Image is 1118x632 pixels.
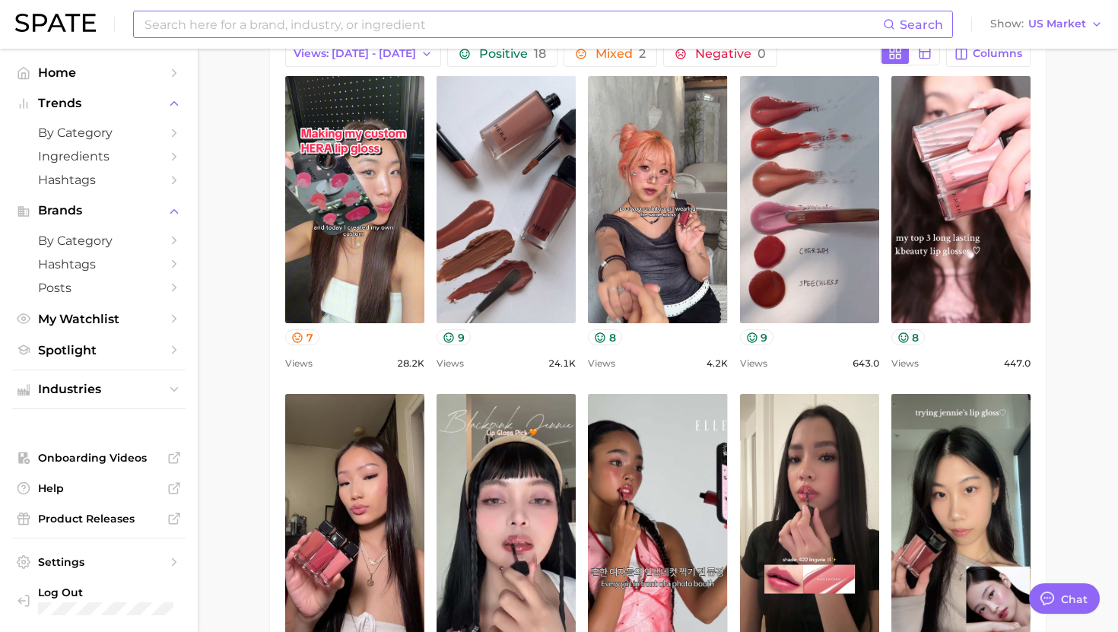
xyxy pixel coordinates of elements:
[285,329,319,345] button: 7
[143,11,883,37] input: Search here for a brand, industry, or ingredient
[38,281,160,295] span: Posts
[12,446,186,469] a: Onboarding Videos
[534,46,546,61] span: 18
[740,329,774,345] button: 9
[12,338,186,362] a: Spotlight
[12,168,186,192] a: Hashtags
[12,477,186,500] a: Help
[596,48,646,60] span: Mixed
[548,354,576,373] span: 24.1k
[38,65,160,80] span: Home
[12,307,186,331] a: My Watchlist
[38,257,160,272] span: Hashtags
[946,41,1031,67] button: Columns
[38,586,173,599] span: Log Out
[38,149,160,164] span: Ingredients
[12,378,186,401] button: Industries
[38,383,160,396] span: Industries
[12,581,186,620] a: Log out. Currently logged in with e-mail mathilde@spate.nyc.
[1004,354,1031,373] span: 447.0
[38,173,160,187] span: Hashtags
[12,61,186,84] a: Home
[891,329,926,345] button: 8
[12,252,186,276] a: Hashtags
[639,46,646,61] span: 2
[15,14,96,32] img: SPATE
[38,125,160,140] span: by Category
[38,512,160,526] span: Product Releases
[437,354,464,373] span: Views
[740,354,767,373] span: Views
[12,229,186,252] a: by Category
[38,204,160,218] span: Brands
[285,354,313,373] span: Views
[294,47,416,60] span: Views: [DATE] - [DATE]
[695,48,766,60] span: Negative
[900,17,943,32] span: Search
[437,329,471,345] button: 9
[990,20,1024,28] span: Show
[12,551,186,573] a: Settings
[38,481,160,495] span: Help
[891,354,919,373] span: Views
[853,354,879,373] span: 643.0
[973,47,1022,60] span: Columns
[38,233,160,248] span: by Category
[38,555,160,569] span: Settings
[38,451,160,465] span: Onboarding Videos
[12,92,186,115] button: Trends
[12,121,186,145] a: by Category
[397,354,424,373] span: 28.2k
[588,329,622,345] button: 8
[285,41,441,67] button: Views: [DATE] - [DATE]
[758,46,766,61] span: 0
[707,354,728,373] span: 4.2k
[12,276,186,300] a: Posts
[38,97,160,110] span: Trends
[12,145,186,168] a: Ingredients
[479,48,546,60] span: Positive
[38,312,160,326] span: My Watchlist
[986,14,1107,34] button: ShowUS Market
[588,354,615,373] span: Views
[38,343,160,357] span: Spotlight
[1028,20,1086,28] span: US Market
[12,199,186,222] button: Brands
[12,507,186,530] a: Product Releases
